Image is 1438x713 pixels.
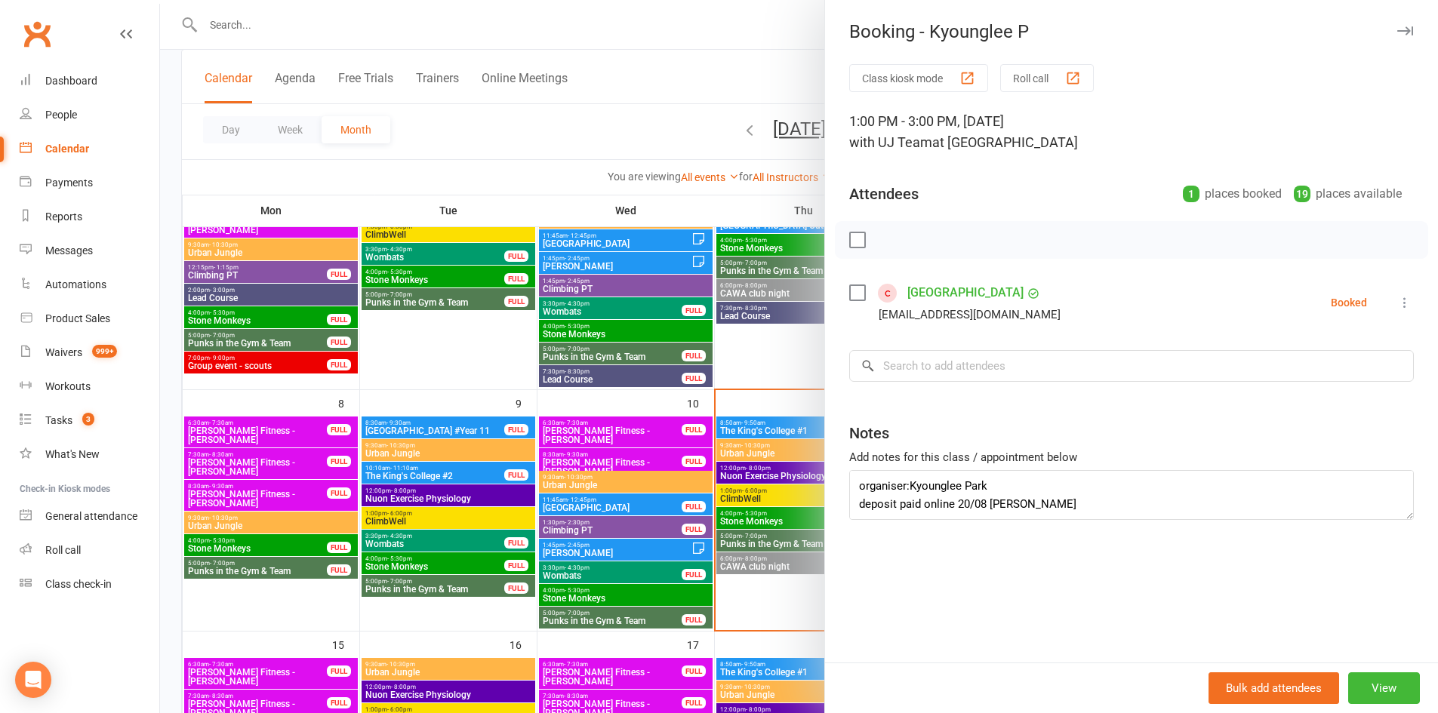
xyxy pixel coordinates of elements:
div: Product Sales [45,312,110,324]
div: Waivers [45,346,82,358]
button: Bulk add attendees [1209,672,1339,704]
div: Dashboard [45,75,97,87]
div: Automations [45,278,106,290]
div: General attendance [45,510,137,522]
a: Messages [20,234,159,268]
div: [EMAIL_ADDRESS][DOMAIN_NAME] [879,305,1061,324]
a: Product Sales [20,302,159,336]
span: 999+ [92,345,117,358]
a: Reports [20,200,159,234]
div: Calendar [45,143,89,155]
a: Dashboard [20,64,159,98]
span: at [GEOGRAPHIC_DATA] [932,134,1078,150]
div: Booking - Kyounglee P [825,21,1438,42]
div: 19 [1294,186,1310,202]
div: places booked [1183,183,1282,204]
div: 1 [1183,186,1199,202]
button: Class kiosk mode [849,64,988,92]
div: Payments [45,177,93,189]
div: People [45,109,77,121]
div: Booked [1331,297,1367,308]
button: View [1348,672,1420,704]
input: Search to add attendees [849,350,1414,382]
div: Open Intercom Messenger [15,662,51,698]
div: Workouts [45,380,91,392]
div: Class check-in [45,578,112,590]
a: Workouts [20,370,159,404]
a: Calendar [20,132,159,166]
a: Payments [20,166,159,200]
div: Add notes for this class / appointment below [849,448,1414,466]
div: What's New [45,448,100,460]
a: People [20,98,159,132]
a: [GEOGRAPHIC_DATA] [907,281,1024,305]
div: Notes [849,423,889,444]
div: Roll call [45,544,81,556]
a: General attendance kiosk mode [20,499,159,533]
div: places available [1294,183,1402,204]
a: Roll call [20,533,159,567]
button: Roll call [1000,64,1094,92]
a: Tasks 3 [20,404,159,438]
span: with UJ Team [849,134,932,150]
div: Reports [45,211,82,223]
div: Attendees [849,183,919,204]
a: Waivers 999+ [20,336,159,370]
a: Class kiosk mode [20,567,159,601]
div: Messages [45,244,93,257]
a: What's New [20,438,159,472]
div: 1:00 PM - 3:00 PM, [DATE] [849,111,1414,153]
a: Clubworx [18,15,56,53]
span: 3 [82,413,94,426]
a: Automations [20,268,159,302]
div: Tasks [45,414,72,426]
